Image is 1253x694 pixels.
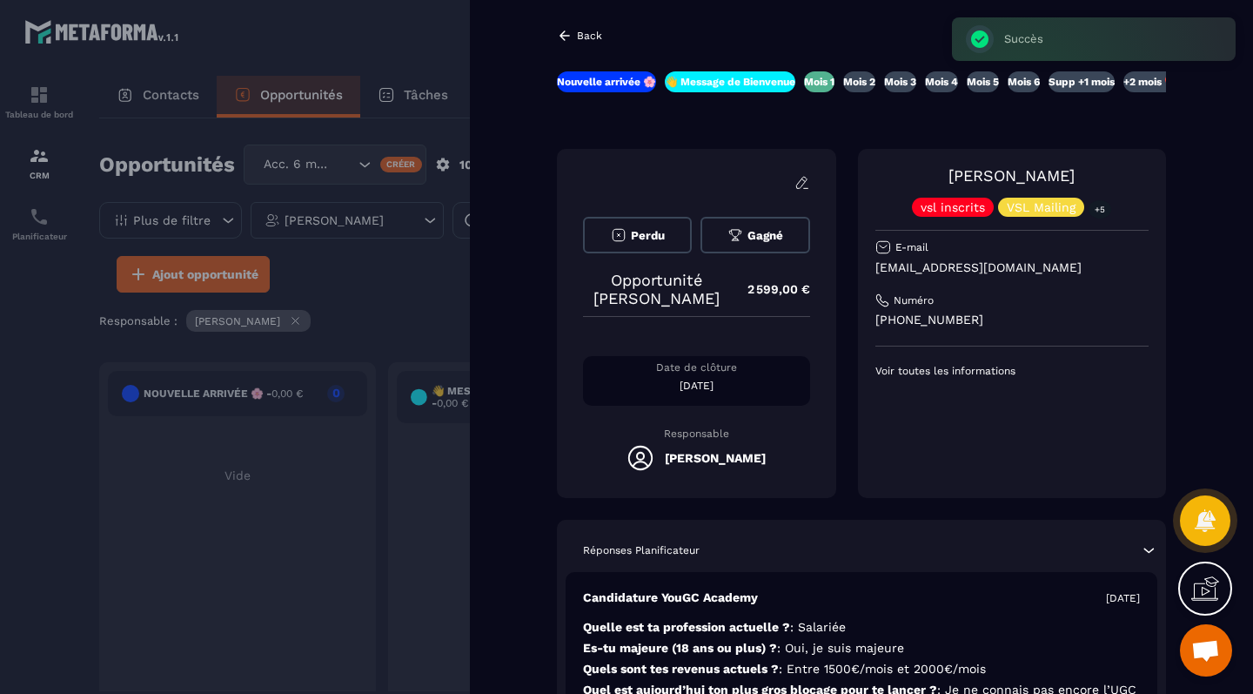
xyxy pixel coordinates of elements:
p: Quelle est ta profession actuelle ? [583,619,1140,636]
button: Gagné [700,217,809,253]
span: Gagné [747,229,783,242]
p: Candidature YouGC Academy [583,590,758,606]
p: vsl inscrits [921,201,985,213]
p: [DATE] [583,379,810,393]
a: Ouvrir le chat [1180,624,1232,677]
p: VSL Mailing [1007,201,1075,213]
p: Es-tu majeure (18 ans ou plus) ? [583,640,1140,657]
p: [PHONE_NUMBER] [875,312,1149,328]
p: Voir toutes les informations [875,364,1149,378]
p: Quels sont tes revenus actuels ? [583,661,1140,677]
p: [DATE] [1106,591,1140,605]
span: : Salariée [790,620,846,634]
p: Opportunité [PERSON_NAME] [583,271,730,307]
p: E-mail [895,240,928,254]
span: : Entre 1500€/mois et 2000€/mois [779,662,986,676]
span: : Oui, je suis majeure [777,641,904,655]
p: 2 599,00 € [730,273,810,307]
p: Réponses Planificateur [583,543,700,557]
p: Responsable [583,428,810,440]
p: Date de clôture [583,360,810,374]
p: Numéro [894,293,934,307]
span: Perdu [631,229,665,242]
a: [PERSON_NAME] [948,166,1075,185]
h5: [PERSON_NAME] [665,451,766,465]
p: [EMAIL_ADDRESS][DOMAIN_NAME] [875,259,1149,276]
p: +5 [1089,200,1111,219]
button: Perdu [583,217,692,253]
